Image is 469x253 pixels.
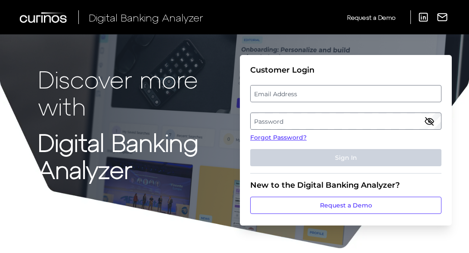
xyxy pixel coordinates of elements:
label: Email Address [251,86,441,101]
a: Request a Demo [250,197,441,214]
a: Request a Demo [347,10,395,24]
p: Discover more with [38,65,236,120]
span: Request a Demo [347,14,395,21]
label: Password [251,113,441,129]
img: Curinos [20,12,68,23]
a: Forgot Password? [250,133,441,142]
div: New to the Digital Banking Analyzer? [250,180,441,190]
strong: Digital Banking Analyzer [38,128,199,183]
button: Sign In [250,149,441,166]
span: Digital Banking Analyzer [89,11,203,24]
div: Customer Login [250,65,441,75]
